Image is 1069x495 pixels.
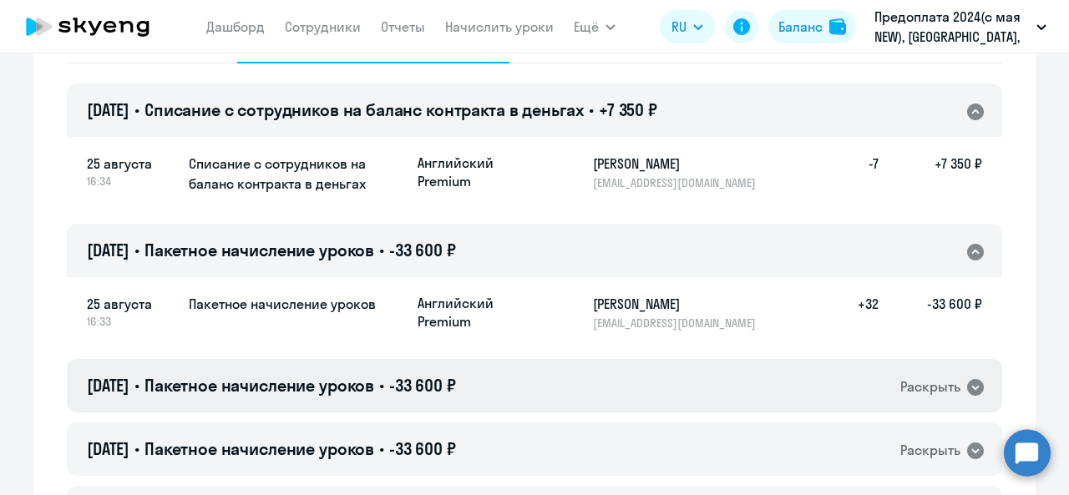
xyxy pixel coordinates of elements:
span: Пакетное начисление уроков [144,375,374,396]
p: Английский Premium [418,154,543,190]
span: • [134,438,139,459]
h5: Пакетное начисление уроков [189,294,404,314]
div: Раскрыть [900,376,960,397]
span: [DATE] [87,438,129,459]
span: [DATE] [87,375,129,396]
span: 25 августа [87,154,175,174]
span: 16:33 [87,314,175,329]
span: Ещё [574,17,599,37]
h5: [PERSON_NAME] [593,154,765,174]
a: Дашборд [206,18,265,35]
img: balance [829,18,846,35]
button: Балансbalance [768,10,856,43]
span: [DATE] [87,240,129,260]
h5: -7 [825,154,879,190]
span: • [134,99,139,120]
h5: Списание с сотрудников на баланс контракта в деньгах [189,154,404,194]
span: -33 600 ₽ [389,438,456,459]
button: Ещё [574,10,616,43]
p: Английский Premium [418,294,543,331]
span: • [134,240,139,260]
span: 25 августа [87,294,175,314]
span: Списание с сотрудников на баланс контракта в деньгах [144,99,584,120]
span: -33 600 ₽ [389,240,456,260]
div: Баланс [778,17,823,37]
span: • [379,240,384,260]
span: • [589,99,594,120]
span: Пакетное начисление уроков [144,438,374,459]
span: • [379,375,384,396]
span: [DATE] [87,99,129,120]
span: -33 600 ₽ [389,375,456,396]
span: RU [671,17,686,37]
a: Сотрудники [285,18,361,35]
span: • [379,438,384,459]
p: [EMAIL_ADDRESS][DOMAIN_NAME] [593,316,765,331]
button: RU [660,10,715,43]
span: • [134,375,139,396]
a: Отчеты [381,18,425,35]
p: Предоплата 2024(с мая NEW), [GEOGRAPHIC_DATA], ООО [874,7,1030,47]
span: Пакетное начисление уроков [144,240,374,260]
h5: [PERSON_NAME] [593,294,765,314]
p: [EMAIL_ADDRESS][DOMAIN_NAME] [593,175,765,190]
div: Раскрыть [900,440,960,461]
a: Начислить уроки [445,18,554,35]
h5: +7 350 ₽ [879,154,982,190]
h5: -33 600 ₽ [879,294,982,331]
span: +7 350 ₽ [599,99,657,120]
span: 16:34 [87,174,175,189]
h5: +32 [825,294,879,331]
button: Предоплата 2024(с мая NEW), [GEOGRAPHIC_DATA], ООО [866,7,1055,47]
